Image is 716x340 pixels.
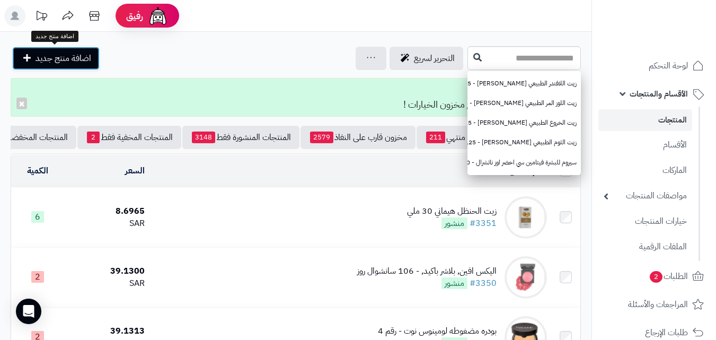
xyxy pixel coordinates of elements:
[505,196,547,239] img: زيت الحنظل هيماني 30 ملي
[68,205,145,217] div: 8.6965
[650,271,662,283] span: 2
[125,164,145,177] a: السعر
[16,299,41,324] div: Open Intercom Messenger
[68,277,145,290] div: SAR
[87,132,100,143] span: 2
[12,47,100,70] a: اضافة منتج جديد
[182,126,299,149] a: المنتجات المنشورة فقط3148
[68,217,145,230] div: SAR
[598,292,710,317] a: المراجعات والأسئلة
[68,325,145,337] div: 39.1313
[598,109,692,131] a: المنتجات
[414,52,455,65] span: التحرير لسريع
[68,265,145,277] div: 39.1300
[598,159,692,182] a: الماركات
[644,27,706,49] img: logo-2.png
[470,217,497,230] a: #3351
[31,271,44,283] span: 2
[645,325,688,340] span: طلبات الإرجاع
[598,134,692,156] a: الأقسام
[598,210,692,233] a: خيارات المنتجات
[467,93,581,113] a: زيت اللوز المر الطبيعي [PERSON_NAME] - 125 مل
[77,126,181,149] a: المنتجات المخفية فقط2
[441,277,467,289] span: منشور
[649,269,688,284] span: الطلبات
[27,164,48,177] a: الكمية
[441,217,467,229] span: منشور
[467,113,581,133] a: زيت الخروع الطبيعي [PERSON_NAME] - 125 مل
[630,86,688,101] span: الأقسام والمنتجات
[417,126,498,149] a: مخزون منتهي211
[467,74,581,93] a: زيت اللافندر الطبيعي [PERSON_NAME] - 125 مل
[378,325,497,337] div: بودره مضغوطه لومينوس نوت - رقم 4
[11,78,581,117] div: تم التعديل! تمت تحديث مخزون المنتج مع مخزون الخيارات !
[467,153,581,172] a: سيروم للبشرة فيتامين سي اخضر اوز ناتشرال - 30 مل
[467,133,581,152] a: زيت الثوم الطبيعي [PERSON_NAME] - 125 مل
[192,132,215,143] span: 3148
[649,58,688,73] span: لوحة التحكم
[598,264,710,289] a: الطلبات2
[598,236,692,258] a: الملفات الرقمية
[470,277,497,290] a: #3350
[31,211,44,223] span: 6
[426,132,445,143] span: 211
[357,265,497,277] div: اليكس افين, بلاشر باكيد, - 106 سانشوال روز
[126,10,143,22] span: رفيق
[31,31,78,42] div: اضافة منتج جديد
[407,205,497,217] div: زيت الحنظل هيماني 30 ملي
[147,5,169,27] img: ai-face.png
[310,132,333,143] span: 2579
[390,47,463,70] a: التحرير لسريع
[36,52,91,65] span: اضافة منتج جديد
[598,53,710,79] a: لوحة التحكم
[505,256,547,299] img: اليكس افين, بلاشر باكيد, - 106 سانشوال روز
[628,297,688,312] span: المراجعات والأسئلة
[598,185,692,207] a: مواصفات المنتجات
[16,98,27,109] button: ×
[28,5,55,29] a: تحديثات المنصة
[300,126,416,149] a: مخزون قارب على النفاذ2579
